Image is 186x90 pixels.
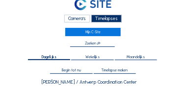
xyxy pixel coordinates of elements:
[91,15,122,23] div: Timelapses
[85,55,100,59] span: Wekelijks
[64,15,90,23] div: Camera's
[127,55,145,59] span: Maandelijks
[65,28,121,36] a: Mijn C-Site
[42,80,137,85] div: [PERSON_NAME] / Antwerp Coordination Center
[42,55,56,59] span: Dagelijks
[62,68,81,72] span: Begin tot nu
[102,68,128,72] span: Timelapse maken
